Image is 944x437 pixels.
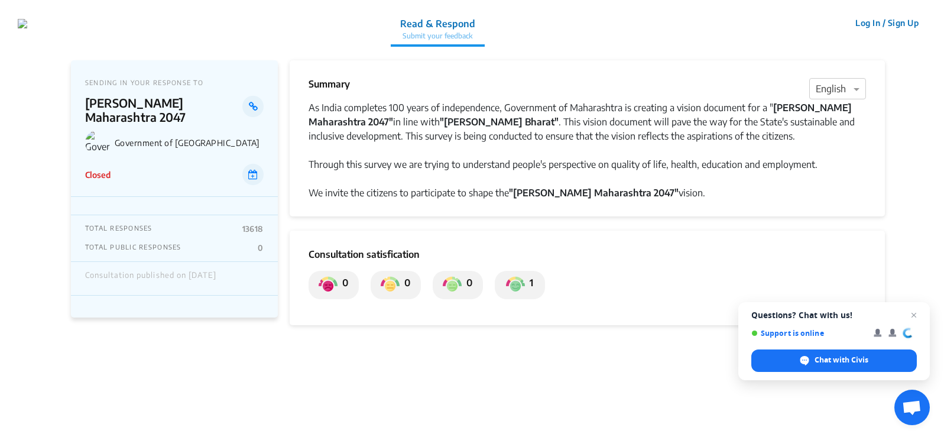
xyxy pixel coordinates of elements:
[751,349,917,372] span: Chat with Civis
[258,243,263,253] p: 0
[525,276,533,294] p: 1
[443,276,462,294] img: private_somewhat_satisfied.png
[85,243,181,253] p: TOTAL PUBLIC RESPONSES
[115,138,264,148] p: Government of [GEOGRAPHIC_DATA]
[242,224,264,234] p: 13618
[440,116,559,128] strong: "[PERSON_NAME] Bharat"
[381,276,400,294] img: private_somewhat_dissatisfied.png
[85,96,243,124] p: [PERSON_NAME] Maharashtra 2047
[309,186,866,200] div: We invite the citizens to participate to shape the vision.
[85,169,111,181] p: Closed
[400,276,410,294] p: 0
[400,17,475,31] p: Read & Respond
[509,187,679,199] strong: "[PERSON_NAME] Maharashtra 2047"
[815,355,868,365] span: Chat with Civis
[848,14,926,32] button: Log In / Sign Up
[85,224,153,234] p: TOTAL RESPONSES
[18,19,27,28] img: 7907nfqetxyivg6ubhai9kg9bhzr
[309,157,866,171] div: Through this survey we are trying to understand people's perspective on quality of life, health, ...
[309,77,350,91] p: Summary
[506,276,525,294] img: private_satisfied.png
[462,276,472,294] p: 0
[751,329,865,338] span: Support is online
[400,31,475,41] p: Submit your feedback
[309,101,866,143] div: As India completes 100 years of independence, Government of Maharashtra is creating a vision docu...
[338,276,348,294] p: 0
[751,310,917,320] span: Questions? Chat with us!
[319,276,338,294] img: private_dissatisfied.png
[85,271,216,286] div: Consultation published on [DATE]
[85,79,264,86] p: SENDING IN YOUR RESPONSE TO
[85,130,110,155] img: Government of Maharashtra logo
[894,390,930,425] a: Open chat
[309,247,866,261] p: Consultation satisfication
